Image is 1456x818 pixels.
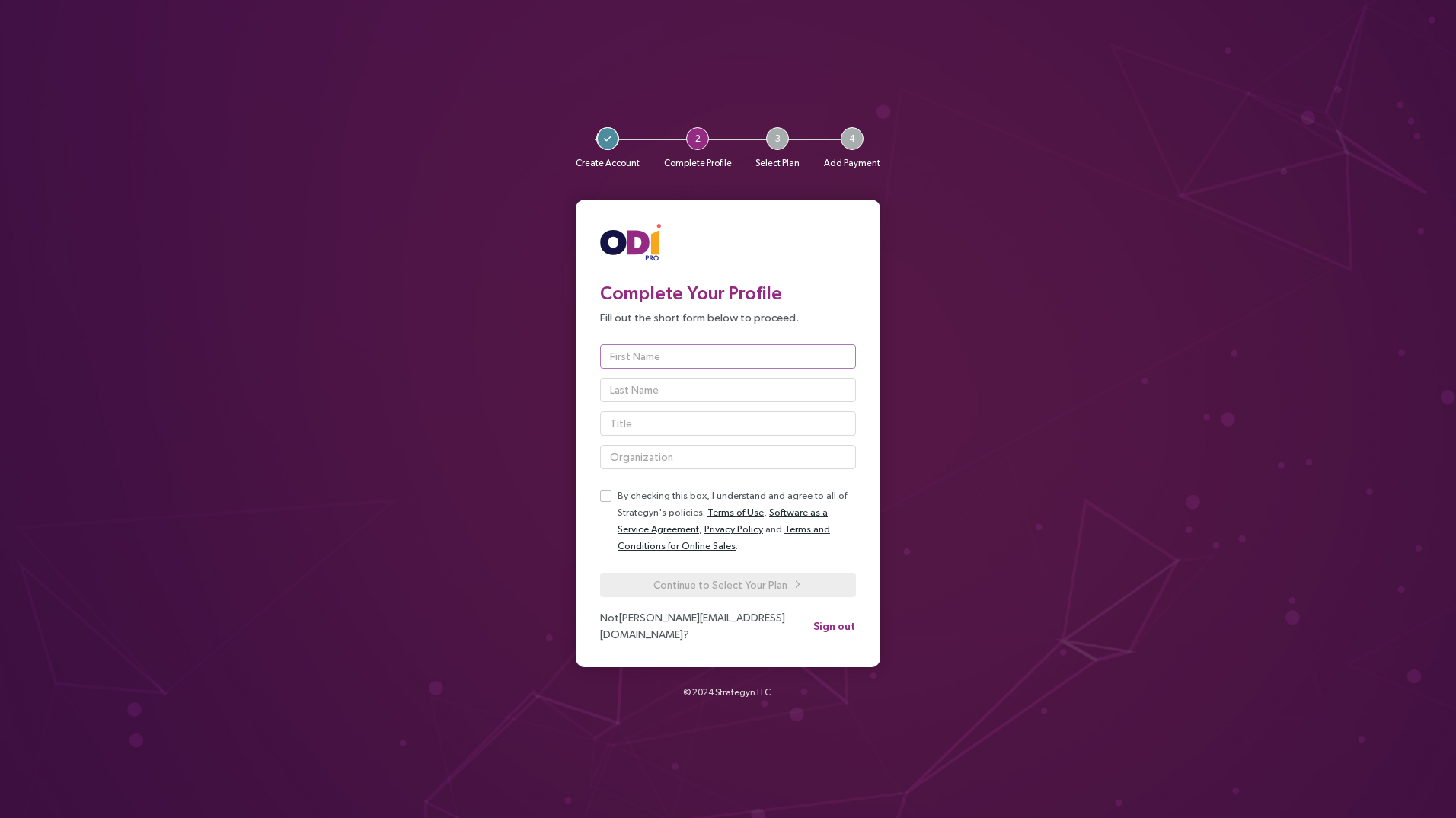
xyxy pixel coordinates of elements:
a: Terms and Conditions for Online Sales [618,523,830,551]
input: Title [600,411,856,436]
span: 4 [841,127,864,150]
a: Terms of Use [707,506,764,518]
p: Create Account [576,155,640,172]
span: Not [PERSON_NAME][EMAIL_ADDRESS][DOMAIN_NAME] ? [600,612,785,641]
span: Sign out [813,618,855,634]
input: First Name [600,344,856,369]
a: Software as a Service Agreement [618,506,828,535]
span: 2 [686,127,709,150]
img: ODIpro [600,224,661,264]
p: By checking this box, I understand and agree to all of Strategyn's policies: , , and . [618,487,856,554]
div: © 2024 . [576,667,880,718]
a: Privacy Policy [704,523,763,535]
p: Add Payment [824,155,880,172]
a: Strategyn LLC [715,687,771,698]
input: Organization [600,445,856,469]
h3: Complete Your Profile [600,282,856,304]
span: 3 [766,127,789,150]
p: Fill out the short form below to proceed. [600,308,856,326]
input: Last Name [600,378,856,402]
p: Complete Profile [664,155,732,172]
p: Select Plan [755,155,800,172]
button: Continue to Select Your Plan [600,573,856,597]
button: Sign out [813,617,856,635]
